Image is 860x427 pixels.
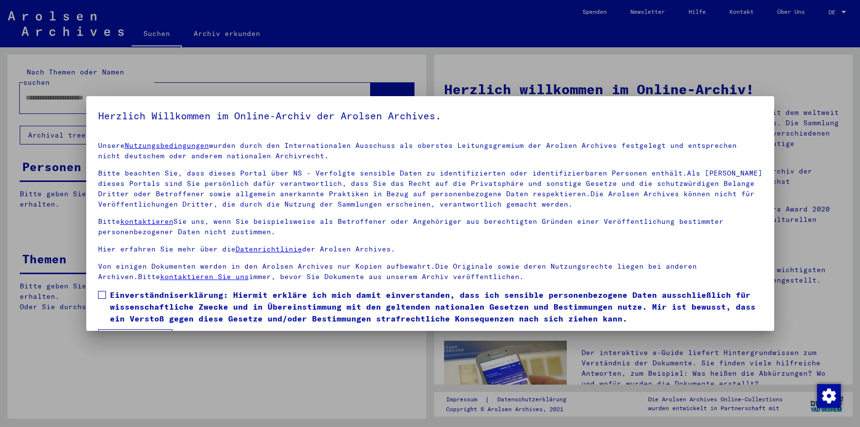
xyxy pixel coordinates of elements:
a: kontaktieren Sie uns [160,272,249,281]
p: Unsere wurden durch den Internationalen Ausschuss als oberstes Leitungsgremium der Arolsen Archiv... [98,141,762,161]
p: Von einigen Dokumenten werden in den Arolsen Archives nur Kopien aufbewahrt.Die Originale sowie d... [98,261,762,282]
p: Bitte beachten Sie, dass dieses Portal über NS - Verfolgte sensible Daten zu identifizierten oder... [98,168,762,210]
a: Nutzungsbedingungen [125,141,209,150]
p: Hier erfahren Sie mehr über die der Arolsen Archives. [98,244,762,254]
p: Bitte Sie uns, wenn Sie beispielsweise als Betroffener oder Angehöriger aus berechtigten Gründen ... [98,216,762,237]
span: Einverständniserklärung: Hiermit erkläre ich mich damit einverstanden, dass ich sensible personen... [110,289,762,324]
button: Ich stimme zu [98,329,172,348]
a: Datenrichtlinie [236,245,302,253]
a: kontaktieren [120,217,173,226]
img: Zustimmung ändern [817,384,841,408]
h5: Herzlich Willkommen im Online-Archiv der Arolsen Archives. [98,108,762,124]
